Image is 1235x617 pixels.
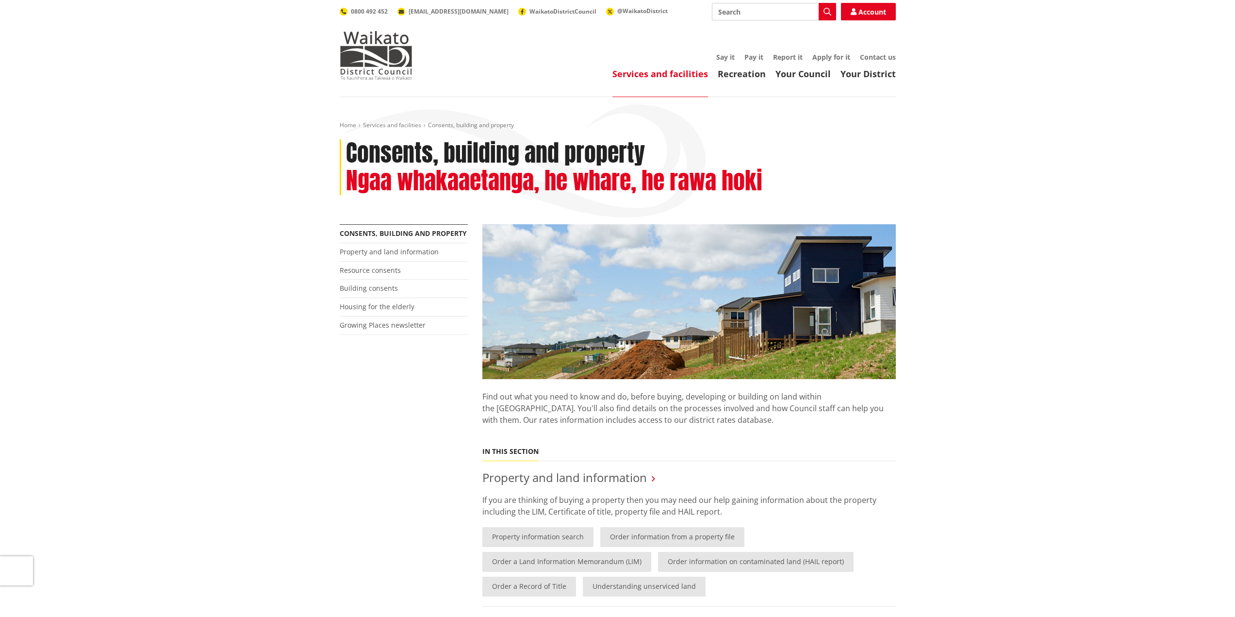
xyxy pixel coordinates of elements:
[744,52,763,62] a: Pay it
[346,139,645,167] h1: Consents, building and property
[712,3,836,20] input: Search input
[860,52,896,62] a: Contact us
[340,302,414,311] a: Housing for the elderly
[658,552,854,572] a: Order information on contaminated land (HAIL report)
[718,68,766,80] a: Recreation
[351,7,388,16] span: 0800 492 452
[482,494,896,517] p: If you are thinking of buying a property then you may need our help gaining information about the...
[482,448,539,456] h5: In this section
[340,31,412,80] img: Waikato District Council - Te Kaunihera aa Takiwaa o Waikato
[606,7,668,15] a: @WaikatoDistrict
[340,247,439,256] a: Property and land information
[716,52,735,62] a: Say it
[529,7,596,16] span: WaikatoDistrictCouncil
[482,379,896,437] p: Find out what you need to know and do, before buying, developing or building on land within the [...
[617,7,668,15] span: @WaikatoDistrict
[340,283,398,293] a: Building consents
[482,577,576,597] a: Order a Record of Title
[612,68,708,80] a: Services and facilities
[340,229,467,238] a: Consents, building and property
[775,68,831,80] a: Your Council
[518,7,596,16] a: WaikatoDistrictCouncil
[397,7,509,16] a: [EMAIL_ADDRESS][DOMAIN_NAME]
[482,527,593,547] a: Property information search
[600,527,744,547] a: Order information from a property file
[409,7,509,16] span: [EMAIL_ADDRESS][DOMAIN_NAME]
[482,552,651,572] a: Order a Land Information Memorandum (LIM)
[812,52,850,62] a: Apply for it
[482,224,896,380] img: Land-and-property-landscape
[428,121,514,129] span: Consents, building and property
[482,469,647,485] a: Property and land information
[340,121,896,130] nav: breadcrumb
[773,52,803,62] a: Report it
[340,320,426,330] a: Growing Places newsletter
[841,3,896,20] a: Account
[346,167,762,195] h2: Ngaa whakaaetanga, he whare, he rawa hoki
[340,7,388,16] a: 0800 492 452
[840,68,896,80] a: Your District
[340,121,356,129] a: Home
[363,121,421,129] a: Services and facilities
[583,577,706,597] a: Understanding unserviced land
[340,266,401,275] a: Resource consents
